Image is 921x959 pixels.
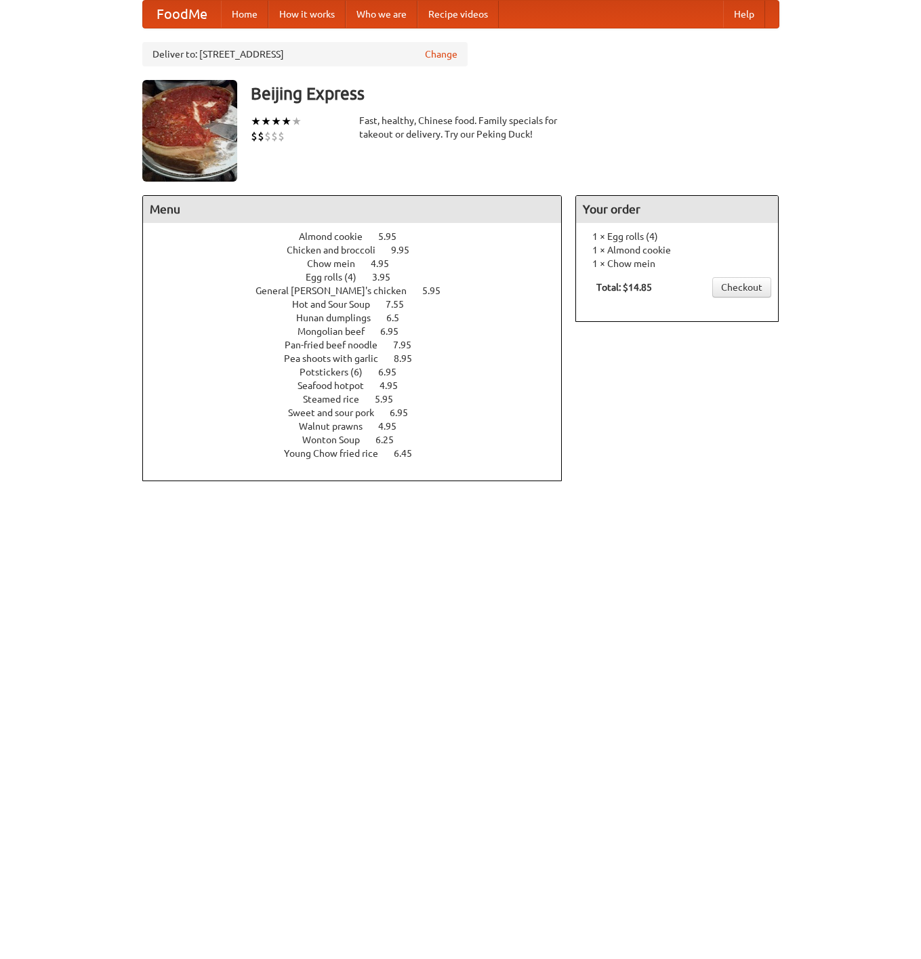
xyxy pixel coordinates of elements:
[298,380,377,391] span: Seafood hotpot
[393,340,425,350] span: 7.95
[298,380,423,391] a: Seafood hotpot 4.95
[298,326,378,337] span: Mongolian beef
[271,129,278,144] li: $
[425,47,457,61] a: Change
[285,340,436,350] a: Pan-fried beef noodle 7.95
[284,448,437,459] a: Young Chow fried rice 6.45
[375,434,407,445] span: 6.25
[221,1,268,28] a: Home
[292,299,384,310] span: Hot and Sour Soup
[346,1,417,28] a: Who we are
[258,129,264,144] li: $
[251,114,261,129] li: ★
[380,326,412,337] span: 6.95
[596,282,652,293] b: Total: $14.85
[278,129,285,144] li: $
[386,312,413,323] span: 6.5
[288,407,433,418] a: Sweet and sour pork 6.95
[417,1,499,28] a: Recipe videos
[391,245,423,256] span: 9.95
[299,421,376,432] span: Walnut prawns
[292,299,429,310] a: Hot and Sour Soup 7.55
[284,353,392,364] span: Pea shoots with garlic
[255,285,466,296] a: General [PERSON_NAME]'s chicken 5.95
[576,196,778,223] h4: Your order
[300,367,422,378] a: Potstickers (6) 6.95
[285,340,391,350] span: Pan-fried beef noodle
[300,367,376,378] span: Potstickers (6)
[583,257,771,270] li: 1 × Chow mein
[583,230,771,243] li: 1 × Egg rolls (4)
[287,245,434,256] a: Chicken and broccoli 9.95
[281,114,291,129] li: ★
[583,243,771,257] li: 1 × Almond cookie
[306,272,415,283] a: Egg rolls (4) 3.95
[261,114,271,129] li: ★
[251,80,779,107] h3: Beijing Express
[372,272,404,283] span: 3.95
[386,299,417,310] span: 7.55
[299,231,376,242] span: Almond cookie
[291,114,302,129] li: ★
[390,407,422,418] span: 6.95
[255,285,420,296] span: General [PERSON_NAME]'s chicken
[268,1,346,28] a: How it works
[251,129,258,144] li: $
[307,258,414,269] a: Chow mein 4.95
[296,312,424,323] a: Hunan dumplings 6.5
[284,448,392,459] span: Young Chow fried rice
[303,394,373,405] span: Steamed rice
[302,434,373,445] span: Wonton Soup
[143,1,221,28] a: FoodMe
[375,394,407,405] span: 5.95
[284,353,437,364] a: Pea shoots with garlic 8.95
[378,231,410,242] span: 5.95
[302,434,419,445] a: Wonton Soup 6.25
[378,367,410,378] span: 6.95
[712,277,771,298] a: Checkout
[288,407,388,418] span: Sweet and sour pork
[298,326,424,337] a: Mongolian beef 6.95
[303,394,418,405] a: Steamed rice 5.95
[142,80,237,182] img: angular.jpg
[723,1,765,28] a: Help
[307,258,369,269] span: Chow mein
[299,231,422,242] a: Almond cookie 5.95
[378,421,410,432] span: 4.95
[394,448,426,459] span: 6.45
[371,258,403,269] span: 4.95
[287,245,389,256] span: Chicken and broccoli
[359,114,562,141] div: Fast, healthy, Chinese food. Family specials for takeout or delivery. Try our Peking Duck!
[264,129,271,144] li: $
[296,312,384,323] span: Hunan dumplings
[306,272,370,283] span: Egg rolls (4)
[142,42,468,66] div: Deliver to: [STREET_ADDRESS]
[422,285,454,296] span: 5.95
[394,353,426,364] span: 8.95
[299,421,422,432] a: Walnut prawns 4.95
[380,380,411,391] span: 4.95
[143,196,562,223] h4: Menu
[271,114,281,129] li: ★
